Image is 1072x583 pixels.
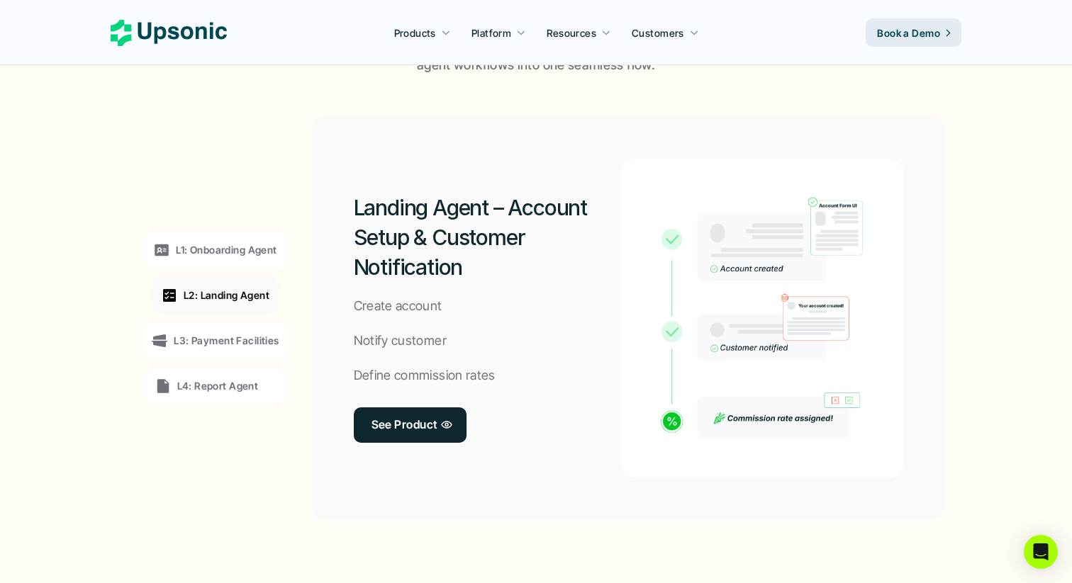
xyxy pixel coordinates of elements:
p: See Product [372,414,437,435]
p: Define commission rates [354,366,496,386]
div: Open Intercom Messenger [1024,535,1058,569]
p: Book a Demo [877,26,940,40]
p: L1: Onboarding Agent [176,242,277,257]
p: Products [394,26,436,40]
p: L4: Report Agent [177,378,259,393]
p: Notify customer [354,331,447,351]
p: L2: Landing Agent [184,288,269,302]
p: Create account [354,296,442,317]
h2: Landing Agent – Account Setup & Customer Notification [354,193,622,282]
p: L3: Payment Facilities [174,333,279,348]
a: Book a Demo [866,18,961,47]
p: Platform [471,26,511,40]
p: Resources [547,26,596,40]
p: Customers [632,26,684,40]
a: See Product [354,407,467,443]
a: Products [386,20,459,45]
